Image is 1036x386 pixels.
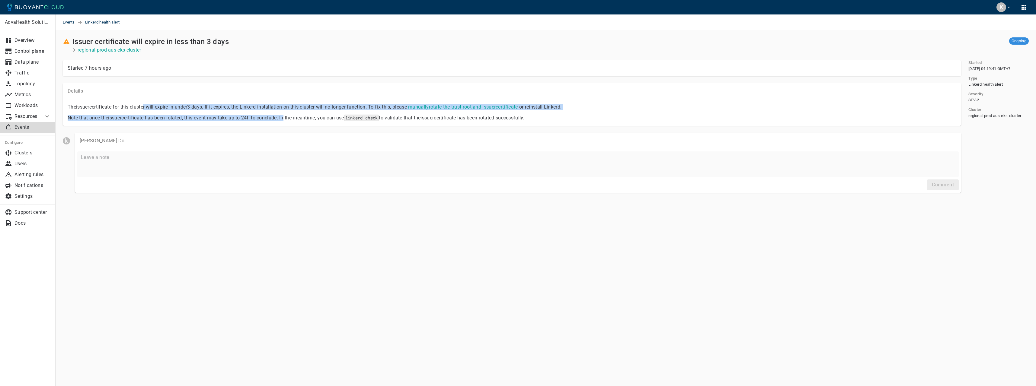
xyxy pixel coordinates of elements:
[68,88,956,94] p: Details
[14,92,51,98] p: Metrics
[14,70,51,76] p: Traffic
[14,124,51,130] p: Events
[968,92,983,96] h5: Severity
[5,19,50,25] p: AdvaHealth Solutions
[68,115,956,121] p: Note that once the issuer certificate has been rotated, this event may take up to 24h to conclude...
[14,220,51,226] p: Docs
[14,193,51,199] p: Settings
[14,172,51,178] p: Alerting rules
[85,65,111,71] relative-time: 7 hours ago
[14,209,51,215] p: Support center
[968,113,1022,118] span: regional-prod-aus-eks-cluster
[14,81,51,87] p: Topology
[968,107,982,112] h5: Cluster
[1009,39,1029,43] span: Ongoing
[14,182,51,188] p: Notifications
[408,104,518,110] a: manuallyrotate the trust root and issuercertificate
[344,115,379,121] code: linkerd check
[14,48,51,54] p: Control plane
[968,76,977,81] h5: Type
[63,137,70,144] div: k
[68,65,111,71] div: Started
[85,14,127,30] span: Linkerd health alert
[14,103,51,109] p: Workloads
[14,37,51,43] p: Overview
[80,138,956,144] p: [PERSON_NAME] Do
[968,66,1010,71] span: [DATE] 04:19:41 GMT+7
[63,14,77,30] a: Events
[14,113,39,119] p: Resources
[968,60,982,65] h5: Started
[14,161,51,167] p: Users
[968,98,979,103] span: SEV-2
[5,140,51,145] h5: Configure
[72,37,229,46] h2: Issuer certificate will expire in less than 3 days
[968,82,1003,87] span: Linkerd health alert
[996,2,1006,12] div: K
[68,104,956,110] p: The issuer certificate for this cluster will expire in under 3 days . If it expires, the Linkerd ...
[14,59,51,65] p: Data plane
[78,47,141,53] a: regional-prod-aus-eks-cluster
[14,150,51,156] p: Clusters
